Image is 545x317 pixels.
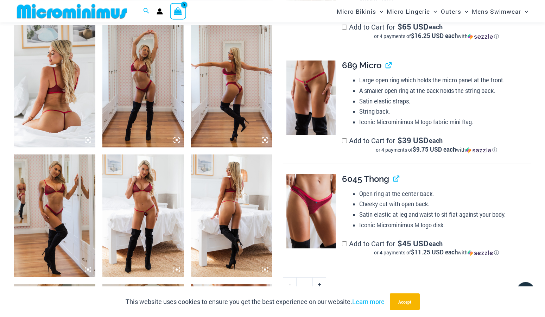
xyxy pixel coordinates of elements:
[439,2,470,20] a: OutersMenu ToggleMenu Toggle
[143,7,150,16] a: Search icon link
[359,199,531,209] li: Cheeky cut with open back.
[342,25,347,30] input: Add to Cart for$65 USD eachor 4 payments of$16.25 USD eachwithSezzle Click to learn more about Se...
[359,220,531,230] li: Iconic Microminimus M logo disk.
[191,25,272,147] img: Guilty Pleasures Red 1045 Bra 6045 Thong
[390,293,420,310] button: Accept
[102,25,184,147] img: Guilty Pleasures Red 1045 Bra 6045 Thong
[441,2,461,20] span: Outers
[470,2,530,20] a: Mens SwimwearMenu ToggleMenu Toggle
[342,33,531,40] div: or 4 payments of with
[296,277,313,292] input: Product quantity
[385,2,439,20] a: Micro LingerieMenu ToggleMenu Toggle
[359,209,531,220] li: Satin elastic at leg and waist to sit flat against your body.
[398,240,428,247] span: 45 USD
[126,296,385,307] p: This website uses cookies to ensure you get the best experience on our website.
[342,174,389,184] span: 6045 Thong
[411,32,458,40] span: $16.25 USD each
[398,238,402,248] span: $
[157,8,163,14] a: Account icon link
[359,96,531,107] li: Satin elastic straps.
[376,2,383,20] span: Menu Toggle
[359,75,531,85] li: Large open ring which holds the micro panel at the front.
[359,106,531,117] li: String back.
[342,241,347,246] input: Add to Cart for$45 USD eachor 4 payments of$11.25 USD eachwithSezzle Click to learn more about Se...
[286,61,336,135] img: Guilty Pleasures Red 689 Micro
[359,117,531,127] li: Iconic Microminimus M logo fabric mini flag.
[472,2,521,20] span: Mens Swimwear
[342,249,531,256] div: or 4 payments of with
[411,248,458,256] span: $11.25 USD each
[359,189,531,199] li: Open ring at the center back.
[102,154,184,277] img: Guilty Pleasures Red 1045 Bra 689 Micro
[521,2,528,20] span: Menu Toggle
[398,137,428,144] span: 39 USD
[337,2,376,20] span: Micro Bikinis
[429,23,443,30] span: each
[466,147,491,153] img: Sezzle
[387,2,430,20] span: Micro Lingerie
[359,85,531,96] li: A smaller open ring at the back holds the string back.
[14,25,95,147] img: Guilty Pleasures Red 1045 Bra 689 Micro
[14,3,130,19] img: MM SHOP LOGO FLAT
[429,137,443,144] span: each
[468,250,493,256] img: Sezzle
[286,174,336,249] img: Guilty Pleasures Red 6045 Thong
[342,138,347,143] input: Add to Cart for$39 USD eachor 4 payments of$9.75 USD eachwithSezzle Click to learn more about Sezzle
[170,3,186,19] a: View Shopping Cart, empty
[429,240,443,247] span: each
[413,145,456,153] span: $9.75 USD each
[342,60,381,70] span: 689 Micro
[14,154,95,277] img: Guilty Pleasures Red 1045 Bra 6045 Thong
[398,135,402,145] span: $
[313,277,326,292] a: +
[335,2,385,20] a: Micro BikinisMenu ToggleMenu Toggle
[342,33,531,40] div: or 4 payments of$16.25 USD eachwithSezzle Click to learn more about Sezzle
[461,2,468,20] span: Menu Toggle
[398,23,428,30] span: 65 USD
[342,239,531,256] label: Add to Cart for
[283,277,296,292] a: -
[342,22,531,40] label: Add to Cart for
[342,249,531,256] div: or 4 payments of$11.25 USD eachwithSezzle Click to learn more about Sezzle
[191,154,272,277] img: Guilty Pleasures Red 1045 Bra 689 Micro
[342,146,531,153] div: or 4 payments of with
[398,21,402,32] span: $
[352,297,385,305] a: Learn more
[342,136,531,153] label: Add to Cart for
[342,146,531,153] div: or 4 payments of$9.75 USD eachwithSezzle Click to learn more about Sezzle
[430,2,437,20] span: Menu Toggle
[334,1,531,21] nav: Site Navigation
[468,33,493,40] img: Sezzle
